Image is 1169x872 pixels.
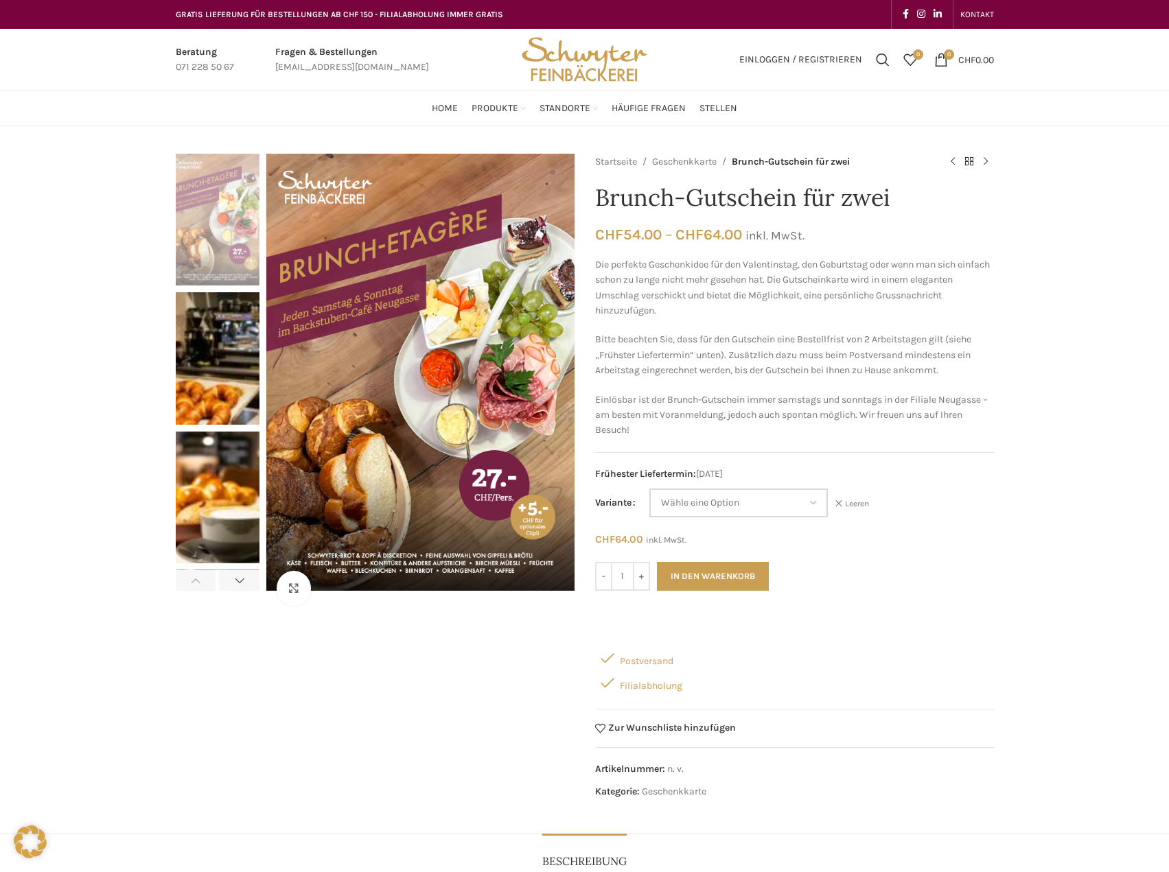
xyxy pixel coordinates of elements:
[176,570,216,591] div: Previous slide
[517,53,651,64] a: Site logo
[595,533,643,545] bdi: 64.00
[595,154,931,170] nav: Breadcrumb
[595,467,994,482] span: [DATE]
[944,49,954,60] span: 0
[432,95,458,122] a: Home
[432,102,458,115] span: Home
[699,102,737,115] span: Stellen
[595,495,636,510] label: Variante
[517,29,651,91] img: Bäckerei Schwyter
[595,763,665,775] span: Artikelnummer:
[472,102,518,115] span: Produkte
[612,562,633,591] input: Produktmenge
[642,786,706,797] a: Geschenkkarte
[665,226,672,243] span: –
[699,95,737,122] a: Stellen
[176,432,259,570] div: 3 / 8
[472,95,526,122] a: Produkte
[945,154,961,170] a: Previous product
[595,226,662,243] bdi: 54.00
[263,154,578,591] div: 1 / 8
[176,10,503,19] span: GRATIS LIEFERUNG FÜR BESTELLUNGEN AB CHF 150 - FILIALABHOLUNG IMMER GRATIS
[633,562,650,591] input: +
[608,723,736,733] span: Zur Wunschliste hinzufügen
[899,5,913,24] a: Facebook social link
[958,54,994,65] bdi: 0.00
[176,45,234,75] a: Infobox link
[595,184,994,212] h1: Brunch-Gutschein für zwei
[592,602,997,635] iframe: Sicherer Rahmen für schnelle Bezahlvorgänge
[977,154,994,170] a: Next product
[646,535,686,545] small: inkl. MwSt.
[595,257,994,319] p: Die perfekte Geschenkidee für den Valentinstag, den Geburtstag oder wenn man sich einfach schon z...
[595,468,696,480] span: Frühester Liefertermin:
[667,763,684,775] span: n. v.
[913,49,923,60] span: 0
[896,46,924,73] div: Meine Wunschliste
[958,54,975,65] span: CHF
[739,55,862,64] span: Einloggen / Registrieren
[652,154,717,169] a: Geschenkkarte
[540,95,598,122] a: Standorte
[745,228,805,242] small: inkl. MwSt.
[595,786,640,797] span: Kategorie:
[540,102,590,115] span: Standorte
[595,533,615,545] span: CHF
[657,562,769,591] button: In den Warenkorb
[595,646,994,670] div: Postversand
[835,498,869,510] a: Optionen löschen
[595,226,623,243] span: CHF
[176,432,259,563] img: Brunch-Gutschein für zwei – Bild 3
[176,570,259,702] img: Brunch-Gutschein für zwei – Bild 4
[595,562,612,591] input: -
[732,154,850,169] span: Brunch-Gutschein für zwei
[176,292,259,431] div: 2 / 8
[595,392,994,438] p: Einlösbar ist der Brunch-Gutschein immer samstags und sonntags in der Filiale Neugasse – am beste...
[595,723,737,733] a: Zur Wunschliste hinzufügen
[176,154,259,285] img: Brunch-Gutschein für zwei
[176,292,259,424] img: Brunch-Gutschein für zwei – Bild 2
[612,102,686,115] span: Häufige Fragen
[960,1,994,28] a: KONTAKT
[732,46,869,73] a: Einloggen / Registrieren
[595,670,994,695] div: Filialabholung
[595,332,994,378] p: Bitte beachten Sie, dass für den Gutschein eine Bestellfrist von 2 Arbeitstagen gilt (siehe „Früh...
[929,5,946,24] a: Linkedin social link
[896,46,924,73] a: 0
[612,95,686,122] a: Häufige Fragen
[953,1,1001,28] div: Secondary navigation
[169,95,1001,122] div: Main navigation
[675,226,704,243] span: CHF
[176,570,259,709] div: 4 / 8
[275,45,429,75] a: Infobox link
[927,46,1001,73] a: 0 CHF0.00
[913,5,929,24] a: Instagram social link
[219,570,259,591] div: Next slide
[960,10,994,19] span: KONTAKT
[595,154,637,169] a: Startseite
[675,226,742,243] bdi: 64.00
[176,154,259,292] div: 1 / 8
[542,854,627,869] span: Beschreibung
[869,46,896,73] a: Suchen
